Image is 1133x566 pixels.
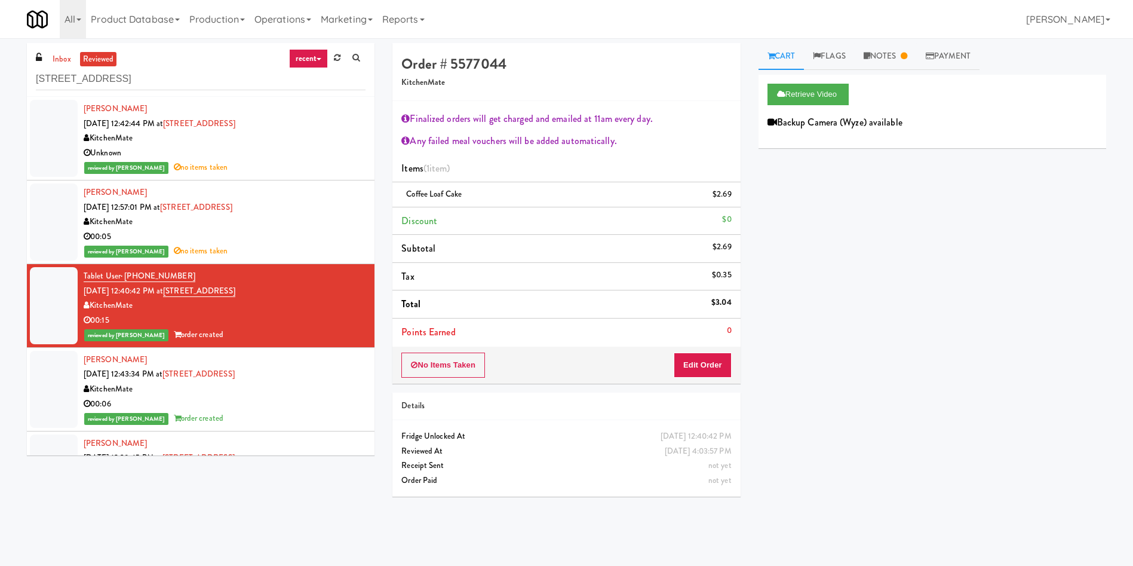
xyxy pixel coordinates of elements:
div: Order Paid [401,473,731,488]
span: [DATE] 12:43:34 PM at [84,368,162,380]
span: Discount [401,214,437,228]
span: Subtotal [401,241,435,255]
div: Reviewed At [401,444,731,459]
span: Total [401,297,420,311]
button: No Items Taken [401,353,485,378]
span: [DATE] 12:40:42 PM at [84,285,163,296]
div: $2.69 [713,187,732,202]
ng-pluralize: item [429,161,447,175]
div: $0.35 [712,268,732,283]
span: no items taken [174,245,228,256]
span: reviewed by [PERSON_NAME] [84,329,168,341]
div: [DATE] 12:40:42 PM [661,429,732,444]
span: reviewed by [PERSON_NAME] [84,162,168,174]
div: Unknown [84,146,366,161]
div: Backup Camera (Wyze) available [767,114,902,131]
a: reviewed [80,52,117,67]
a: Tablet User· [PHONE_NUMBER] [84,270,195,282]
span: no items taken [174,161,228,173]
div: [DATE] 4:03:57 PM [665,444,732,459]
span: · [PHONE_NUMBER] [121,270,195,282]
div: $3.04 [711,295,732,310]
div: 00:06 [84,397,366,412]
a: [STREET_ADDRESS] [160,201,232,213]
a: recent [289,49,328,68]
div: KitchenMate [84,298,366,313]
a: Flags [804,43,855,70]
a: [PERSON_NAME] [84,103,147,114]
span: [DATE] 12:42:44 PM at [84,118,163,129]
a: [STREET_ADDRESS] [163,118,235,129]
div: $2.69 [713,240,732,255]
span: [DATE] 12:57:01 PM at [84,201,160,213]
div: 0 [727,323,732,338]
span: not yet [708,475,732,486]
h4: Order # 5577044 [401,56,731,72]
button: Edit Order [674,353,732,378]
li: [PERSON_NAME][DATE] 12:43:34 PM at[STREET_ADDRESS]KitchenMate00:06reviewed by [PERSON_NAME]order ... [27,348,374,432]
a: [STREET_ADDRESS] [163,285,235,297]
span: order created [174,329,223,340]
a: [STREET_ADDRESS] [162,452,235,463]
a: inbox [50,52,74,67]
div: Fridge Unlocked At [401,429,731,444]
span: Items [401,161,450,175]
span: [DATE] 12:38:45 PM at [84,452,162,463]
li: [PERSON_NAME][DATE] 12:57:01 PM at[STREET_ADDRESS]KitchenMate00:05reviewed by [PERSON_NAME]no ite... [27,180,374,264]
a: [PERSON_NAME] [84,437,147,449]
img: Micromart [27,9,48,30]
a: [STREET_ADDRESS] [162,368,235,380]
div: KitchenMate [84,215,366,230]
div: Details [401,399,731,414]
button: Retrieve Video [767,84,849,105]
a: Cart [759,43,805,70]
span: reviewed by [PERSON_NAME] [84,413,168,425]
a: Notes [855,43,917,70]
span: order created [174,412,223,424]
a: [PERSON_NAME] [84,354,147,365]
div: Any failed meal vouchers will be added automatically. [401,132,731,150]
div: KitchenMate [84,382,366,397]
a: [PERSON_NAME] [84,186,147,198]
span: Coffee Loaf Cake [406,188,462,200]
div: Receipt Sent [401,458,731,473]
input: Search vision orders [36,68,366,90]
span: not yet [708,460,732,471]
div: KitchenMate [84,131,366,146]
span: reviewed by [PERSON_NAME] [84,246,168,258]
li: Tablet User· [PHONE_NUMBER][DATE] 12:40:42 PM at[STREET_ADDRESS]KitchenMate00:15reviewed by [PERS... [27,264,374,348]
span: (1 ) [423,161,450,175]
li: [PERSON_NAME][DATE] 12:38:45 PM at[STREET_ADDRESS]KitchenMate00:05reviewed by [PERSON_NAME]no ite... [27,432,374,515]
li: [PERSON_NAME][DATE] 12:42:44 PM at[STREET_ADDRESS]KitchenMateUnknownreviewed by [PERSON_NAME]no i... [27,97,374,180]
span: Points Earned [401,325,455,339]
div: Finalized orders will get charged and emailed at 11am every day. [401,110,731,128]
a: Payment [917,43,980,70]
div: $0 [722,212,731,227]
span: Tax [401,270,414,283]
div: 00:05 [84,230,366,244]
h5: KitchenMate [401,78,731,87]
div: 00:15 [84,313,366,328]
